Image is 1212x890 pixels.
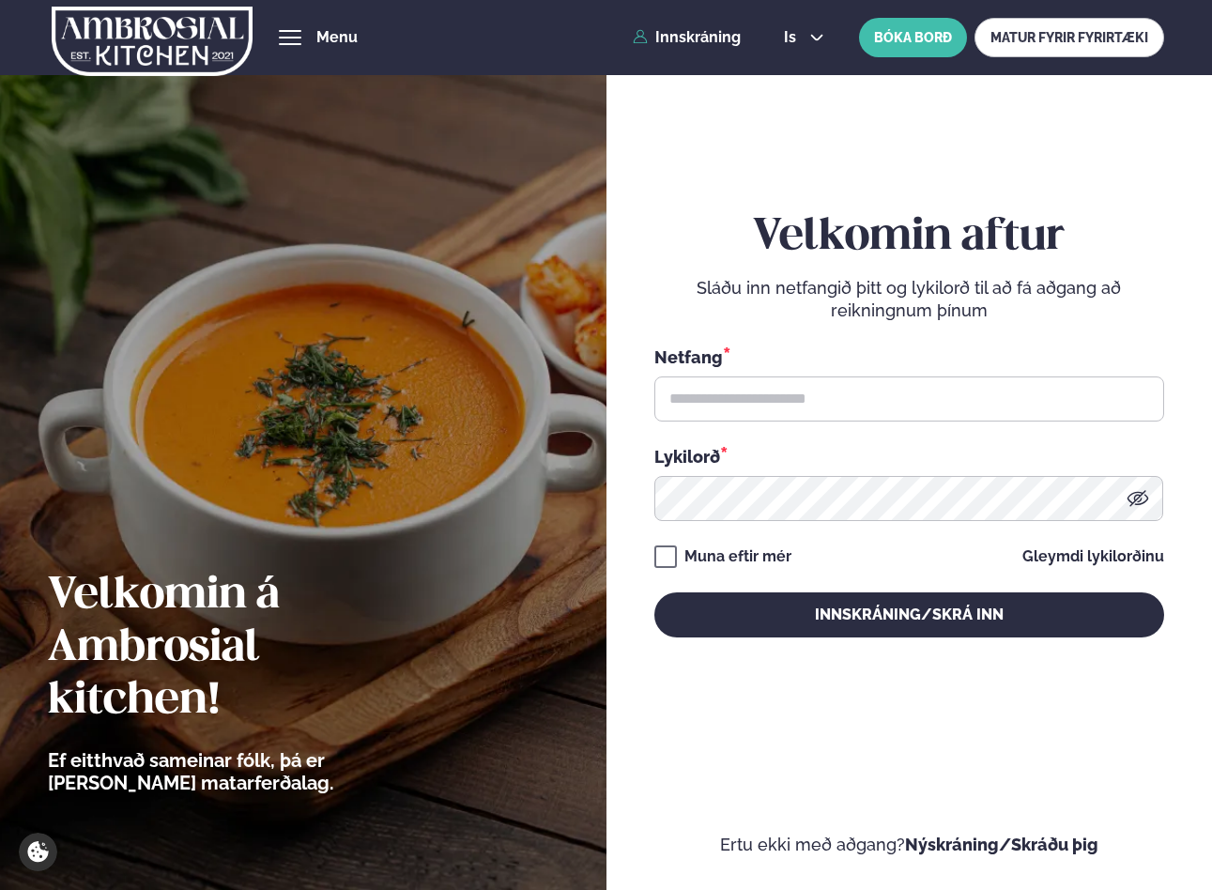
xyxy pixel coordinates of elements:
a: MATUR FYRIR FYRIRTÆKI [974,18,1164,57]
p: Ertu ekki með aðgang? [654,834,1164,856]
h2: Velkomin á Ambrosial kitchen! [48,570,437,728]
a: Innskráning [633,29,741,46]
img: logo [52,3,252,80]
a: Gleymdi lykilorðinu [1022,549,1164,564]
a: Cookie settings [19,833,57,871]
button: BÓKA BORÐ [859,18,967,57]
span: is [784,30,802,45]
button: hamburger [279,26,301,49]
h2: Velkomin aftur [654,211,1164,264]
p: Ef eitthvað sameinar fólk, þá er [PERSON_NAME] matarferðalag. [48,749,437,794]
button: Innskráning/Skrá inn [654,592,1164,637]
p: Sláðu inn netfangið þitt og lykilorð til að fá aðgang að reikningnum þínum [654,277,1164,322]
a: Nýskráning/Skráðu þig [905,835,1098,854]
button: is [769,30,839,45]
div: Lykilorð [654,444,1164,468]
div: Netfang [654,345,1164,369]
